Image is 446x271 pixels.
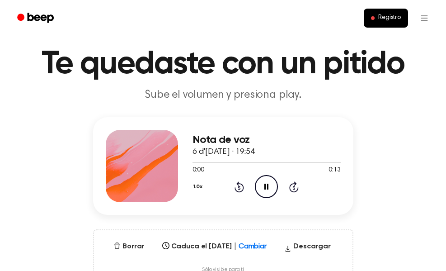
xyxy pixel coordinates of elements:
[329,167,340,173] font: 0:13
[293,243,331,250] font: Descargar
[281,241,334,256] button: Descargar
[364,9,408,28] button: Registro
[378,14,401,21] font: Registro
[192,134,250,145] font: Nota de voz
[192,179,206,195] button: 1.0x
[110,241,148,252] button: Borrar
[11,10,62,27] a: Bip
[413,7,435,29] button: Abrir menú
[192,167,204,173] font: 0:00
[42,48,404,81] font: Te quedaste con un pitido
[122,243,144,250] font: Borrar
[145,90,301,100] font: Sube el volumen y presiona play.
[193,184,202,190] font: 1.0x
[192,148,255,156] font: 6 d'[DATE] · 19:54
